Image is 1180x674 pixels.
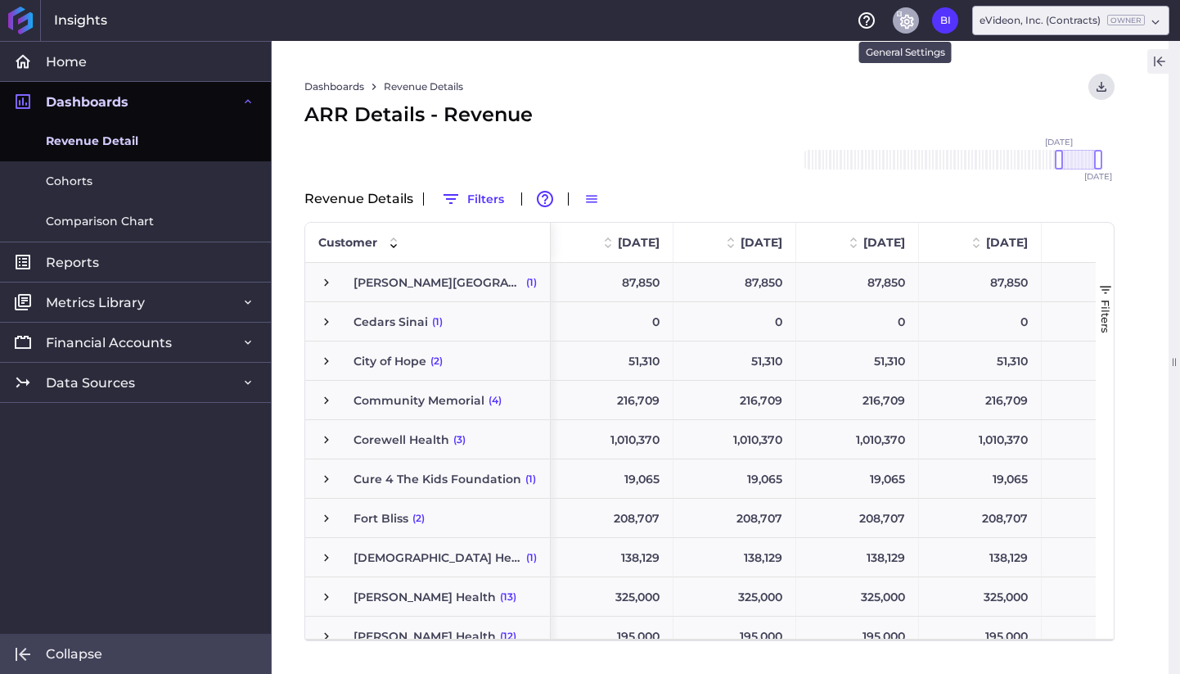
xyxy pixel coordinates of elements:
[1042,577,1164,616] div: 325,000
[980,13,1145,28] div: eVideon, Inc. (Contracts)
[305,342,551,381] div: Press SPACE to select this row.
[673,420,796,459] div: 1,010,370
[305,420,551,459] div: Press SPACE to select this row.
[796,538,919,577] div: 138,129
[796,577,919,616] div: 325,000
[919,577,1042,616] div: 325,000
[1099,300,1112,333] span: Filters
[796,302,919,341] div: 0
[305,381,551,420] div: Press SPACE to select this row.
[354,264,522,301] span: [PERSON_NAME][GEOGRAPHIC_DATA]
[304,100,1115,129] div: ARR Details - Revenue
[551,342,673,380] div: 51,310
[1042,381,1164,419] div: 216,709
[489,382,502,419] span: (4)
[46,645,102,663] span: Collapse
[354,539,522,577] span: [DEMOGRAPHIC_DATA] Health
[796,459,919,498] div: 19,065
[305,617,551,656] div: Press SPACE to select this row.
[673,499,796,537] div: 208,707
[305,538,551,577] div: Press SPACE to select this row.
[673,263,796,301] div: 87,850
[526,264,537,301] span: (1)
[796,381,919,419] div: 216,709
[673,617,796,655] div: 195,000
[853,7,880,34] button: Help
[305,459,551,499] div: Press SPACE to select this row.
[354,342,426,380] span: City of Hope
[1088,74,1115,100] button: User Menu
[354,578,496,616] span: [PERSON_NAME] Health
[46,374,135,391] span: Data Sources
[526,539,537,577] span: (1)
[919,420,1042,459] div: 1,010,370
[893,7,919,34] button: General Settings
[430,342,443,380] span: (2)
[551,381,673,419] div: 216,709
[919,342,1042,380] div: 51,310
[354,382,484,419] span: Community Memorial
[304,186,1115,212] div: Revenue Details
[384,79,463,94] a: Revenue Details
[354,500,408,537] span: Fort Bliss
[673,577,796,616] div: 325,000
[46,53,87,70] span: Home
[796,420,919,459] div: 1,010,370
[796,342,919,380] div: 51,310
[919,263,1042,301] div: 87,850
[434,186,511,212] button: Filters
[741,235,782,250] span: [DATE]
[919,617,1042,655] div: 195,000
[305,577,551,617] div: Press SPACE to select this row.
[1042,459,1164,498] div: 19,065
[919,381,1042,419] div: 216,709
[919,459,1042,498] div: 19,065
[412,500,425,537] span: (2)
[305,499,551,538] div: Press SPACE to select this row.
[46,213,154,230] span: Comparison Chart
[1042,538,1164,577] div: 138,129
[796,499,919,537] div: 208,707
[551,577,673,616] div: 325,000
[354,421,449,459] span: Corewell Health
[796,617,919,655] div: 195,000
[551,263,673,301] div: 87,850
[500,617,516,655] span: (12)
[46,254,99,271] span: Reports
[551,459,673,498] div: 19,065
[46,133,138,150] span: Revenue Detail
[972,6,1169,35] div: Dropdown select
[551,538,673,577] div: 138,129
[305,302,551,342] div: Press SPACE to select this row.
[1045,138,1073,147] span: [DATE]
[46,173,92,190] span: Cohorts
[46,294,145,311] span: Metrics Library
[432,303,443,341] span: (1)
[525,460,536,498] span: (1)
[919,499,1042,537] div: 208,707
[551,617,673,655] div: 195,000
[919,538,1042,577] div: 138,129
[304,79,364,94] a: Dashboards
[673,459,796,498] div: 19,065
[453,421,466,459] span: (3)
[354,460,521,498] span: Cure 4 The Kids Foundation
[796,263,919,301] div: 87,850
[551,499,673,537] div: 208,707
[318,235,377,250] span: Customer
[673,342,796,380] div: 51,310
[551,420,673,459] div: 1,010,370
[354,617,496,655] span: [PERSON_NAME] Health
[673,381,796,419] div: 216,709
[500,578,516,616] span: (13)
[46,93,128,111] span: Dashboards
[1042,499,1164,537] div: 208,707
[354,303,428,341] span: Cedars Sinai
[1042,342,1164,380] div: 51,310
[46,334,172,351] span: Financial Accounts
[1042,420,1164,459] div: 1,010,370
[932,7,958,34] button: User Menu
[1042,617,1164,655] div: 195,000
[1107,15,1145,25] ins: Owner
[305,263,551,302] div: Press SPACE to select this row.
